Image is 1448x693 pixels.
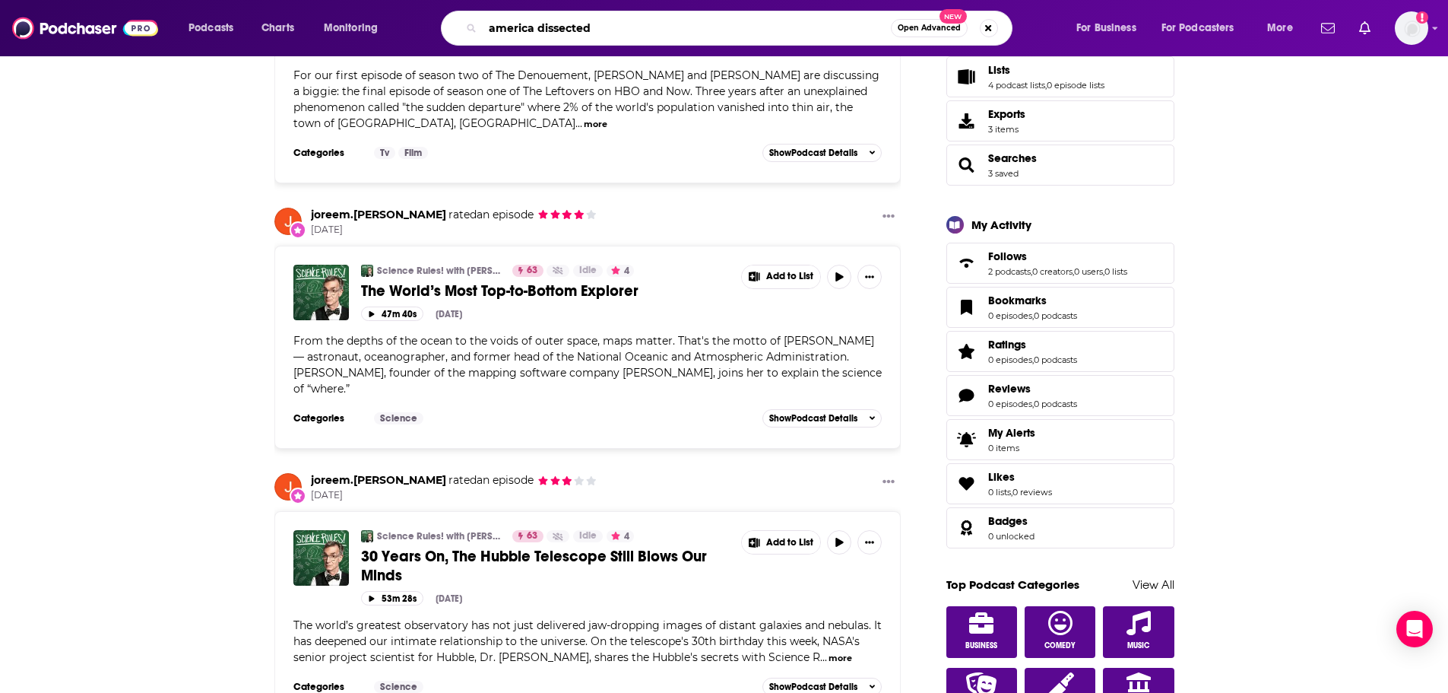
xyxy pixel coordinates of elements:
[293,681,362,693] h3: Categories
[946,100,1174,141] a: Exports
[988,382,1031,396] span: Reviews
[1034,354,1077,365] a: 0 podcasts
[261,17,294,39] span: Charts
[742,531,821,554] button: Show More Button
[829,652,852,665] button: more
[446,473,534,487] span: an episode
[1133,577,1174,592] a: View All
[1256,16,1312,40] button: open menu
[274,208,302,235] img: joreem.mcmillan
[436,593,462,604] div: [DATE]
[988,470,1015,484] span: Likes
[988,63,1010,77] span: Lists
[946,243,1174,284] span: Follows
[512,530,543,542] a: 63
[988,338,1077,351] a: Ratings
[1073,266,1074,277] span: ,
[762,144,882,162] button: ShowPodcast Details
[575,116,582,130] span: ...
[1395,11,1428,45] img: User Profile
[448,208,477,221] span: rated
[361,547,730,585] a: 30 Years On, The Hubble Telescope Still Blows Our Minds
[1031,266,1032,277] span: ,
[876,208,901,227] button: Show More Button
[361,265,373,277] img: Science Rules! with Bill Nye
[1104,266,1127,277] a: 0 lists
[876,473,901,492] button: Show More Button
[398,147,428,159] a: Film
[1127,641,1149,650] span: Music
[988,338,1026,351] span: Ratings
[274,473,302,501] a: joreem.mcmillan
[607,265,634,277] button: 4
[988,531,1035,542] a: 0 unlocked
[946,419,1174,460] a: My Alerts
[946,56,1174,97] span: Lists
[988,310,1032,321] a: 0 episodes
[313,16,398,40] button: open menu
[988,168,1019,179] a: 3 saved
[988,354,1032,365] a: 0 episodes
[1045,80,1047,91] span: ,
[946,375,1174,416] span: Reviews
[1025,606,1096,658] a: Comedy
[952,385,982,406] a: Reviews
[971,218,1031,232] div: My Activity
[12,14,158,43] img: Podchaser - Follow, Share and Rate Podcasts
[988,80,1045,91] a: 4 podcast lists
[573,265,603,277] a: Idle
[766,271,813,282] span: Add to List
[293,265,349,320] img: The World’s Most Top-to-Bottom Explorer
[374,681,423,693] a: Science
[1034,399,1077,409] a: 0 podcasts
[293,530,349,586] a: 30 Years On, The Hubble Telescope Still Blows Our Minds
[377,265,502,277] a: Science Rules! with [PERSON_NAME]
[952,253,982,274] a: Follows
[988,399,1032,409] a: 0 episodes
[988,107,1025,121] span: Exports
[946,577,1079,592] a: Top Podcast Categories
[946,331,1174,372] span: Ratings
[1034,310,1077,321] a: 0 podcasts
[898,24,961,32] span: Open Advanced
[988,514,1028,528] span: Badges
[324,17,378,39] span: Monitoring
[252,16,303,40] a: Charts
[965,641,997,650] span: Business
[361,307,423,321] button: 47m 40s
[537,209,597,221] span: joreem.mcmillan's Rating: 4 out of 5
[1416,11,1428,24] svg: Add a profile image
[1012,487,1052,497] a: 0 reviews
[527,263,537,278] span: 63
[311,473,446,487] a: joreem.mcmillan
[1011,487,1012,497] span: ,
[1396,611,1433,647] div: Open Intercom Messenger
[1103,266,1104,277] span: ,
[311,208,446,221] a: joreem.mcmillan
[361,530,373,542] img: Science Rules! with Bill Nye
[988,250,1027,263] span: Follows
[952,429,982,450] span: My Alerts
[988,250,1127,263] a: Follows
[512,265,543,277] a: 63
[988,151,1037,165] a: Searches
[952,517,982,539] a: Badges
[988,294,1077,307] a: Bookmarks
[1032,399,1034,409] span: ,
[290,221,306,238] div: New Rating
[769,148,857,158] span: Show Podcast Details
[448,473,477,487] span: rated
[946,145,1174,186] span: Searches
[766,537,813,548] span: Add to List
[891,19,968,37] button: Open AdvancedNew
[293,412,362,424] h3: Categories
[988,426,1035,440] span: My Alerts
[1152,16,1256,40] button: open menu
[946,507,1174,548] span: Badges
[988,63,1104,77] a: Lists
[189,17,233,39] span: Podcasts
[361,547,707,585] span: 30 Years On, The Hubble Telescope Still Blows Our Minds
